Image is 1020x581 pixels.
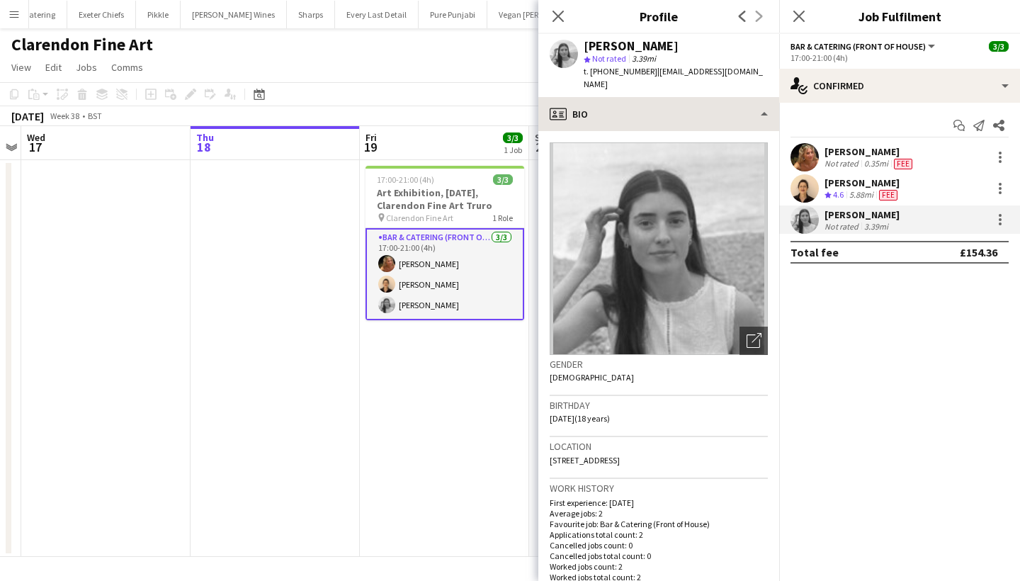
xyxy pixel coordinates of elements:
[70,58,103,77] a: Jobs
[894,159,912,169] span: Fee
[550,413,610,424] span: [DATE] (18 years)
[365,186,524,212] h3: Art Exhibition, [DATE], Clarendon Fine Art Truro
[106,58,149,77] a: Comms
[287,1,335,28] button: Sharps
[790,52,1009,63] div: 17:00-21:00 (4h)
[365,228,524,320] app-card-role: Bar & Catering (Front of House)3/317:00-21:00 (4h)[PERSON_NAME][PERSON_NAME][PERSON_NAME]
[40,58,67,77] a: Edit
[550,142,768,355] img: Crew avatar or photo
[550,551,768,561] p: Cancelled jobs total count: 0
[550,497,768,508] p: First experience: [DATE]
[335,1,419,28] button: Every Last Detail
[504,145,522,155] div: 1 Job
[194,139,214,155] span: 18
[111,61,143,74] span: Comms
[550,561,768,572] p: Worked jobs count: 2
[833,189,844,200] span: 4.6
[550,455,620,466] span: [STREET_ADDRESS]
[790,245,839,259] div: Total fee
[779,69,1020,103] div: Confirmed
[365,131,377,144] span: Fri
[25,139,45,155] span: 17
[846,189,876,201] div: 5.88mi
[11,34,153,55] h1: Clarendon Fine Art
[584,66,763,89] span: | [EMAIL_ADDRESS][DOMAIN_NAME]
[989,41,1009,52] span: 3/3
[629,53,659,64] span: 3.39mi
[584,66,657,77] span: t. [PHONE_NUMBER]
[550,358,768,371] h3: Gender
[419,1,487,28] button: Pure Punjabi
[739,327,768,355] div: Open photos pop-in
[492,213,513,223] span: 1 Role
[67,1,136,28] button: Exeter Chiefs
[876,189,900,201] div: Crew has different fees then in role
[550,540,768,551] p: Cancelled jobs count: 0
[88,111,102,121] div: BST
[891,158,915,169] div: Crew has different fees then in role
[790,41,926,52] span: Bar & Catering (Front of House)
[790,41,937,52] button: Bar & Catering (Front of House)
[27,131,45,144] span: Wed
[861,221,891,232] div: 3.39mi
[550,399,768,412] h3: Birthday
[779,7,1020,26] h3: Job Fulfilment
[386,213,453,223] span: Clarendon Fine Art
[879,190,897,201] span: Fee
[824,145,915,158] div: [PERSON_NAME]
[824,221,861,232] div: Not rated
[550,508,768,519] p: Average jobs: 2
[824,176,900,189] div: [PERSON_NAME]
[136,1,181,28] button: Pikkle
[584,40,679,52] div: [PERSON_NAME]
[181,1,287,28] button: [PERSON_NAME] Wines
[538,97,779,131] div: Bio
[493,174,513,185] span: 3/3
[6,58,37,77] a: View
[824,208,900,221] div: [PERSON_NAME]
[45,61,62,74] span: Edit
[960,245,997,259] div: £154.36
[550,440,768,453] h3: Location
[550,519,768,529] p: Favourite job: Bar & Catering (Front of House)
[550,529,768,540] p: Applications total count: 2
[363,139,377,155] span: 19
[503,132,523,143] span: 3/3
[533,139,550,155] span: 20
[76,61,97,74] span: Jobs
[824,158,861,169] div: Not rated
[535,131,550,144] span: Sat
[11,61,31,74] span: View
[196,131,214,144] span: Thu
[377,174,434,185] span: 17:00-21:00 (4h)
[861,158,891,169] div: 0.35mi
[487,1,595,28] button: Vegan [PERSON_NAME]
[550,482,768,495] h3: Work history
[538,7,779,26] h3: Profile
[365,166,524,320] app-job-card: 17:00-21:00 (4h)3/3Art Exhibition, [DATE], Clarendon Fine Art Truro Clarendon Fine Art1 RoleBar &...
[11,109,44,123] div: [DATE]
[592,53,626,64] span: Not rated
[47,111,82,121] span: Week 38
[550,372,634,383] span: [DEMOGRAPHIC_DATA]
